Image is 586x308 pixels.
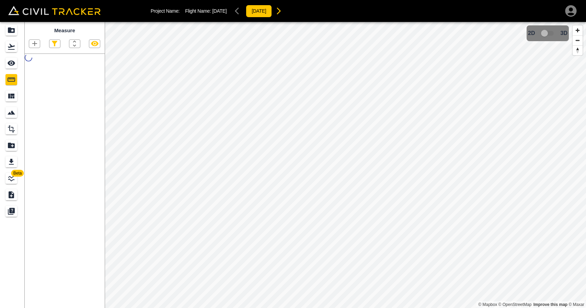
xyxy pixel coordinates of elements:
[573,35,583,45] button: Zoom out
[498,302,532,307] a: OpenStreetMap
[528,30,535,36] span: 2D
[212,8,227,14] span: [DATE]
[573,25,583,35] button: Zoom in
[246,5,272,17] button: [DATE]
[568,302,584,307] a: Maxar
[105,22,586,308] canvas: Map
[151,8,180,14] p: Project Name:
[538,27,558,40] span: 3D model not uploaded yet
[478,302,497,307] a: Mapbox
[8,6,101,15] img: Civil Tracker
[561,30,567,36] span: 3D
[185,8,227,14] p: Flight Name:
[573,45,583,55] button: Reset bearing to north
[533,302,567,307] a: Map feedback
